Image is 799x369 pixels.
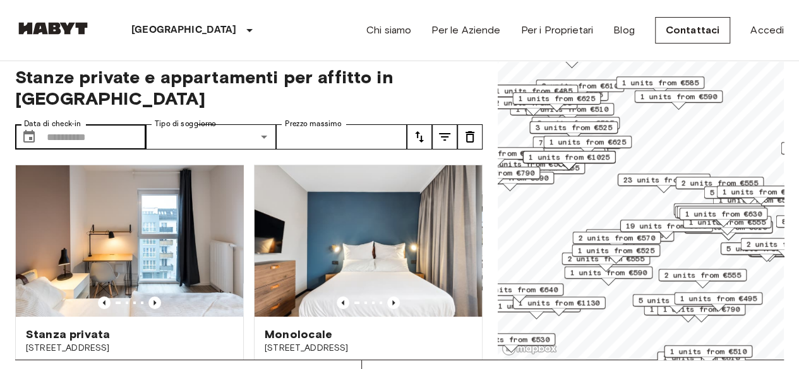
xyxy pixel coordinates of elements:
span: 7 units from €585 [538,137,615,148]
div: Map marker [564,266,652,286]
span: 1 units from €1025 [529,151,610,163]
span: 1 units from €660 [722,186,799,197]
div: Map marker [467,333,555,353]
label: Data di check-in [24,119,81,129]
span: 2 units from €555 [664,269,741,281]
span: Stanza privata [26,327,110,342]
a: Per le Aziende [431,23,500,38]
span: [STREET_ADDRESS] [26,342,233,354]
img: Marketing picture of unit DE-01-481-006-01 [255,165,482,317]
span: 3 units from €605 [591,230,668,241]
div: Map marker [531,117,620,136]
label: Tipo di soggiorno [155,119,216,129]
span: 2 units from €510 [531,103,608,115]
span: 5 units from €590 [638,295,715,306]
span: 3 units from €525 [537,117,614,129]
div: Map marker [675,177,764,196]
div: Map marker [679,208,767,227]
div: Map marker [490,85,578,104]
div: Map marker [618,173,711,193]
a: Chi siamo [366,23,411,38]
div: Map marker [452,147,544,167]
span: 1 units from €610 [663,352,740,363]
div: Map marker [616,76,704,96]
span: 1 units from €570 [498,300,575,312]
span: Monolocale [265,327,333,342]
img: Marketing picture of unit DE-01-12-003-01Q [16,165,243,317]
div: Map marker [475,283,563,303]
div: Map marker [529,121,618,141]
span: 2 units from €690 [471,172,548,184]
div: Map marker [632,294,721,313]
div: Map marker [532,136,621,156]
span: 23 units from €530 [623,174,705,185]
span: 1 units from €585 [622,77,699,88]
a: Per i Proprietari [520,23,593,38]
label: Prezzo massimo [285,119,341,129]
div: Map marker [586,229,674,249]
div: Map marker [634,90,723,110]
span: 1 units from €630 [685,208,762,220]
span: Stanze private e appartamenti per affitto in [GEOGRAPHIC_DATA] [15,66,483,109]
button: Previous image [148,296,161,309]
a: Blog [613,23,635,38]
div: Map marker [572,231,661,251]
span: 1 units from €790 [457,167,534,179]
div: Map marker [674,292,762,312]
span: 2 units from €555 [681,177,758,189]
button: Previous image [387,296,400,309]
button: Previous image [98,296,111,309]
span: 1 units from €590 [640,91,717,102]
div: Map marker [658,269,747,288]
span: 1 units from €485 [495,85,572,97]
div: Map marker [536,79,624,99]
a: Contattaci [655,17,731,44]
span: 1 units from €1130 [519,297,600,308]
span: 1 units from €640 [481,284,558,295]
span: 1 units from €640 [682,206,759,218]
div: Map marker [664,345,752,365]
div: Map marker [620,220,713,239]
div: Map marker [513,296,606,316]
span: 1 units from €525 [577,245,654,256]
button: tune [457,124,483,149]
span: 1 units from €590 [570,267,647,278]
span: 19 units from €575 [626,220,707,231]
div: Map marker [543,136,632,155]
button: Previous image [337,296,349,309]
span: 1 units from €625 [549,136,626,148]
span: 2 units from €530 [472,334,550,345]
span: 2 units from €610 [541,80,618,91]
div: Map marker [673,203,762,223]
span: 1 units from €495 [680,293,757,304]
div: Map marker [523,151,616,170]
span: 3 units from €525 [535,122,612,133]
canvas: Map [498,51,784,360]
button: tune [432,124,457,149]
div: Map marker [512,92,601,112]
p: [GEOGRAPHIC_DATA] [131,23,237,38]
div: Map marker [562,252,650,272]
span: 2 units from €570 [578,232,655,243]
div: Map marker [572,244,660,264]
a: Accedi [750,23,784,38]
img: Habyt [15,22,91,35]
span: 1 units from €645 [679,204,756,215]
span: 31 units from €570 [457,148,539,159]
div: Map marker [675,206,763,225]
div: Map marker [676,206,765,225]
button: tune [407,124,432,149]
span: 1 units from €510 [670,346,747,357]
span: 2 units from €555 [567,253,644,264]
div: Map marker [704,186,792,206]
span: [STREET_ADDRESS] [265,342,472,354]
button: Choose date [16,124,42,149]
span: 5 units from €660 [709,187,786,198]
span: 1 units from €625 [518,93,595,104]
